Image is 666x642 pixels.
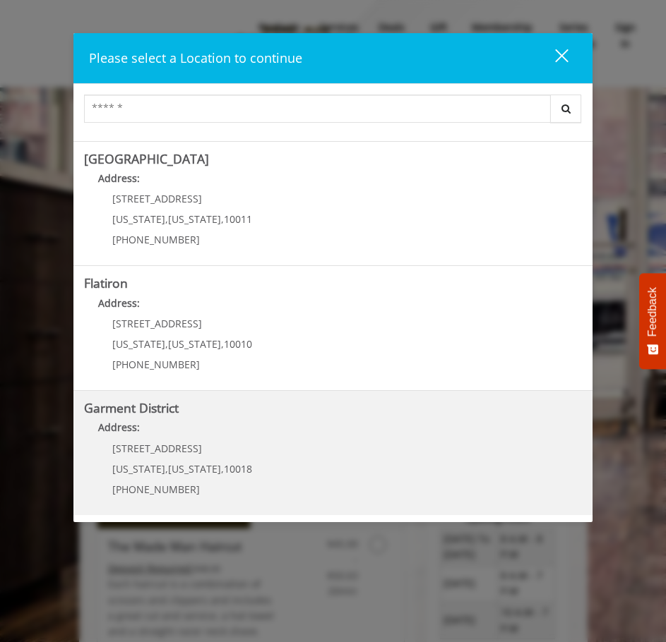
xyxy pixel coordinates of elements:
[84,399,179,416] b: Garment District
[98,171,140,185] b: Address:
[539,48,567,69] div: close dialog
[168,212,221,226] span: [US_STATE]
[168,462,221,476] span: [US_STATE]
[646,287,659,337] span: Feedback
[112,317,202,330] span: [STREET_ADDRESS]
[84,95,583,130] div: Center Select
[221,337,224,351] span: ,
[98,296,140,310] b: Address:
[112,233,200,246] span: [PHONE_NUMBER]
[224,462,252,476] span: 10018
[112,337,165,351] span: [US_STATE]
[558,104,574,114] i: Search button
[84,274,128,291] b: Flatiron
[112,442,202,455] span: [STREET_ADDRESS]
[112,462,165,476] span: [US_STATE]
[89,49,302,66] span: Please select a Location to continue
[221,212,224,226] span: ,
[639,273,666,369] button: Feedback - Show survey
[224,212,252,226] span: 10011
[168,337,221,351] span: [US_STATE]
[112,483,200,496] span: [PHONE_NUMBER]
[221,462,224,476] span: ,
[84,150,209,167] b: [GEOGRAPHIC_DATA]
[165,212,168,226] span: ,
[112,212,165,226] span: [US_STATE]
[84,95,552,123] input: Search Center
[112,358,200,371] span: [PHONE_NUMBER]
[112,192,202,205] span: [STREET_ADDRESS]
[224,337,252,351] span: 10010
[98,420,140,434] b: Address:
[165,337,168,351] span: ,
[165,462,168,476] span: ,
[529,44,577,73] button: close dialog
